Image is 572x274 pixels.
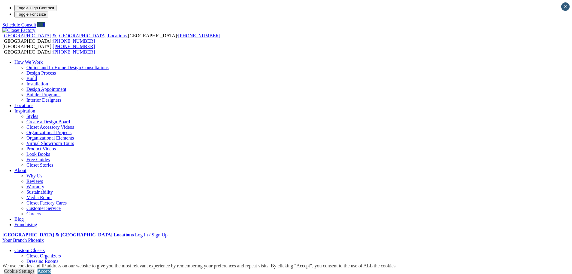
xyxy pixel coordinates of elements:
a: Log In / Sign Up [135,232,167,237]
a: Blog [14,217,24,222]
a: [PHONE_NUMBER] [178,33,220,38]
a: Styles [26,114,38,119]
a: Schedule Consult [2,22,36,27]
a: Design Process [26,70,56,75]
a: Locations [14,103,33,108]
a: Accept [38,269,51,274]
a: Sustainability [26,189,53,195]
a: Installation [26,81,48,86]
span: [GEOGRAPHIC_DATA] & [GEOGRAPHIC_DATA] Locations [2,33,127,38]
span: [GEOGRAPHIC_DATA]: [GEOGRAPHIC_DATA]: [2,44,95,54]
button: Close [561,2,570,11]
a: Build [26,76,37,81]
a: [PHONE_NUMBER] [53,44,95,49]
a: Look Books [26,152,50,157]
a: Warranty [26,184,44,189]
div: We use cookies and IP address on our website to give you the most relevant experience by remember... [2,263,397,269]
a: Media Room [26,195,52,200]
a: Your Branch Phoenix [2,238,44,243]
a: Builder Programs [26,92,60,97]
span: [GEOGRAPHIC_DATA]: [GEOGRAPHIC_DATA]: [2,33,220,44]
a: Cookie Settings [4,269,35,274]
button: Toggle High Contrast [14,5,56,11]
a: Product Videos [26,146,56,151]
span: Toggle Font size [17,12,46,17]
a: Custom Closets [14,248,45,253]
a: Closet Accessory Videos [26,125,74,130]
a: [GEOGRAPHIC_DATA] & [GEOGRAPHIC_DATA] Locations [2,232,134,237]
a: Inspiration [14,108,35,113]
a: Organizational Elements [26,135,74,140]
a: Interior Designers [26,97,61,103]
a: Design Appointment [26,87,66,92]
a: Closet Organizers [26,253,61,258]
a: Online and In-Home Design Consultations [26,65,109,70]
button: Toggle Font size [14,11,48,17]
a: Careers [26,211,41,216]
a: How We Work [14,60,43,65]
a: Organizational Projects [26,130,71,135]
a: Create a Design Board [26,119,70,124]
a: Closet Factory Cares [26,200,67,205]
a: Closet Stories [26,162,53,168]
a: Virtual Showroom Tours [26,141,74,146]
a: [GEOGRAPHIC_DATA] & [GEOGRAPHIC_DATA] Locations [2,33,128,38]
span: Your Branch [2,238,27,243]
a: Franchising [14,222,37,227]
a: Dressing Rooms [26,259,58,264]
span: Phoenix [28,238,44,243]
a: [PHONE_NUMBER] [53,49,95,54]
a: Customer Service [26,206,61,211]
a: Reviews [26,179,43,184]
a: [PHONE_NUMBER] [53,38,95,44]
span: Toggle High Contrast [17,6,54,10]
a: About [14,168,26,173]
a: Call [37,22,45,27]
a: Free Guides [26,157,50,162]
img: Closet Factory [2,28,35,33]
a: Why Us [26,173,42,178]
